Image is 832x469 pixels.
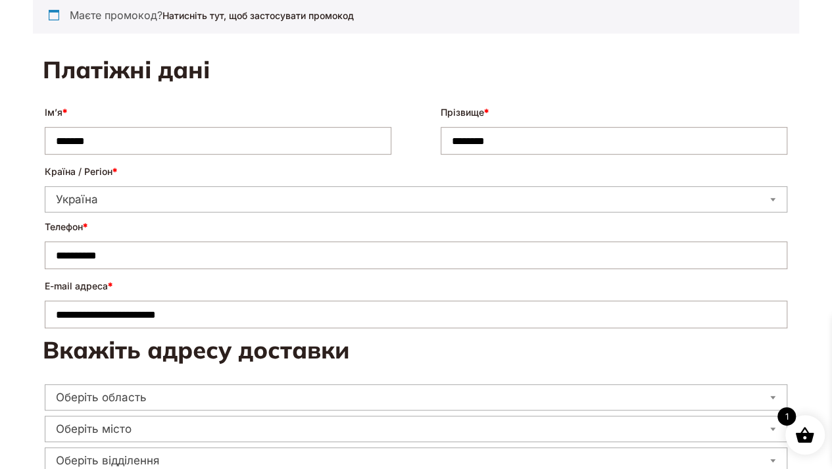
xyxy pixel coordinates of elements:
abbr: обов'язкове [83,218,87,236]
label: Прізвище [441,103,787,122]
a: Натисніть тут, щоб застосувати промокод [162,10,354,21]
abbr: обов'язкове [62,103,67,122]
span: Країна / Регіон [45,186,787,212]
span: Оберіть місто [45,420,787,438]
label: Ім’я [45,103,391,122]
label: Країна / Регіон [45,162,117,181]
h3: Вкажіть адресу доставки [43,335,789,366]
span: Україна [45,190,787,209]
abbr: обов'язкове [108,277,112,295]
abbr: обов'язкове [112,162,117,181]
span: 1 [777,407,796,426]
abbr: обов'язкове [484,103,489,122]
label: E-mail адреса [45,277,112,295]
span: Оберіть місто [45,416,787,442]
h3: Платіжні дані [43,55,789,86]
span: Оберіть область [45,384,787,410]
span: Оберіть область [45,388,787,407]
label: Телефон [45,218,87,236]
